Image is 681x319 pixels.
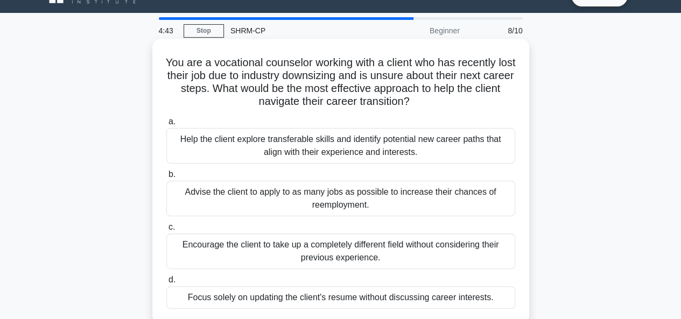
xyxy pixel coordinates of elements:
[169,169,175,179] span: b.
[165,56,516,109] h5: You are a vocational counselor working with a client who has recently lost their job due to indus...
[184,24,224,38] a: Stop
[169,222,175,231] span: c.
[466,20,529,41] div: 8/10
[166,233,515,269] div: Encourage the client to take up a completely different field without considering their previous e...
[166,286,515,309] div: Focus solely on updating the client's resume without discussing career interests.
[152,20,184,41] div: 4:43
[166,181,515,216] div: Advise the client to apply to as many jobs as possible to increase their chances of reemployment.
[372,20,466,41] div: Beginner
[169,117,175,126] span: a.
[169,275,175,284] span: d.
[166,128,515,164] div: Help the client explore transferable skills and identify potential new career paths that align wi...
[224,20,372,41] div: SHRM-CP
